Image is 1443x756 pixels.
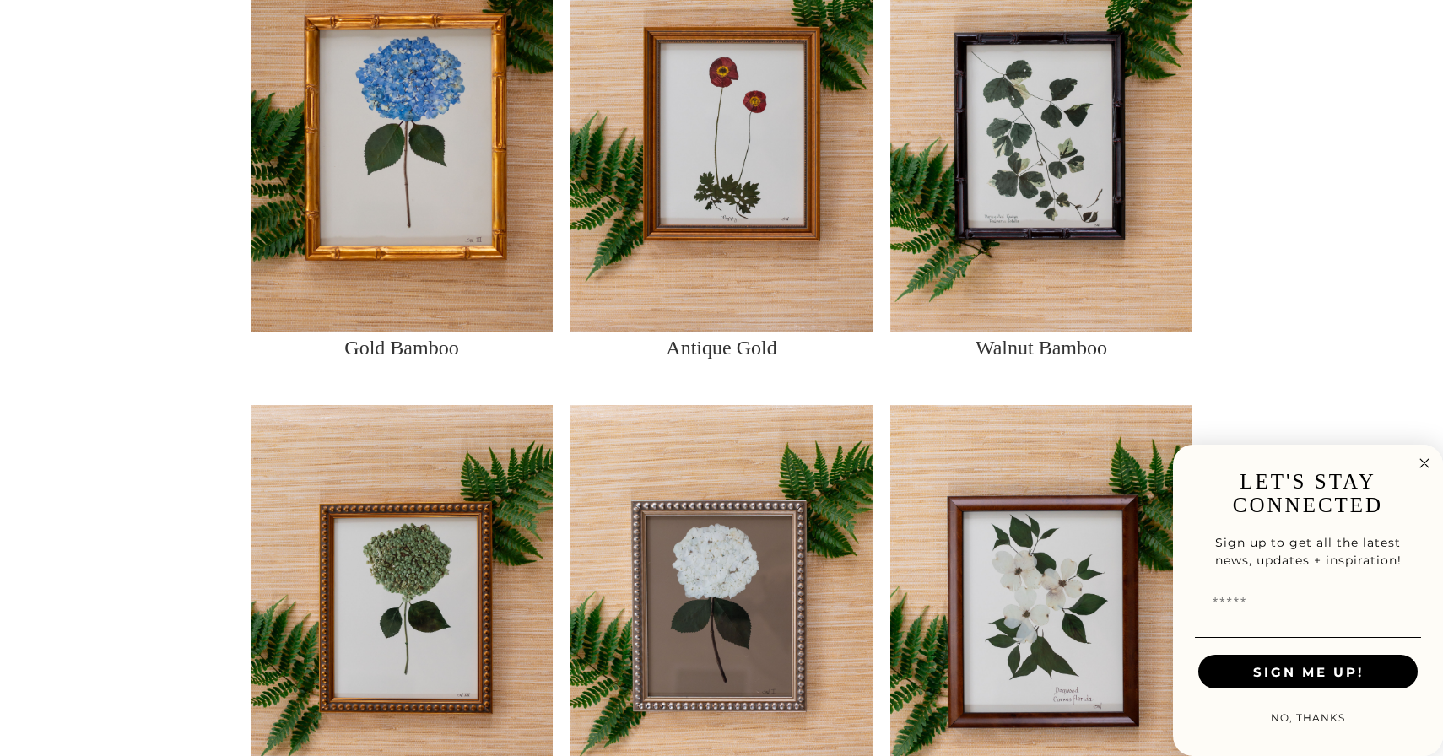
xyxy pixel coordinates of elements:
button: NO, THANKS [1262,701,1354,735]
div: FLYOUT Form [1173,445,1443,756]
p: Antique Gold [666,332,776,363]
button: SIGN ME UP! [1198,655,1418,688]
input: Email [1198,586,1418,620]
button: Close dialog [1414,453,1435,473]
p: Gold Bamboo [344,332,458,363]
span: Sign up to get all the latest news, updates + inspiration! [1215,535,1402,568]
p: Walnut Bamboo [976,332,1107,363]
img: undelrine [1195,637,1421,638]
span: LET'S STAY CONNECTED [1233,470,1383,516]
